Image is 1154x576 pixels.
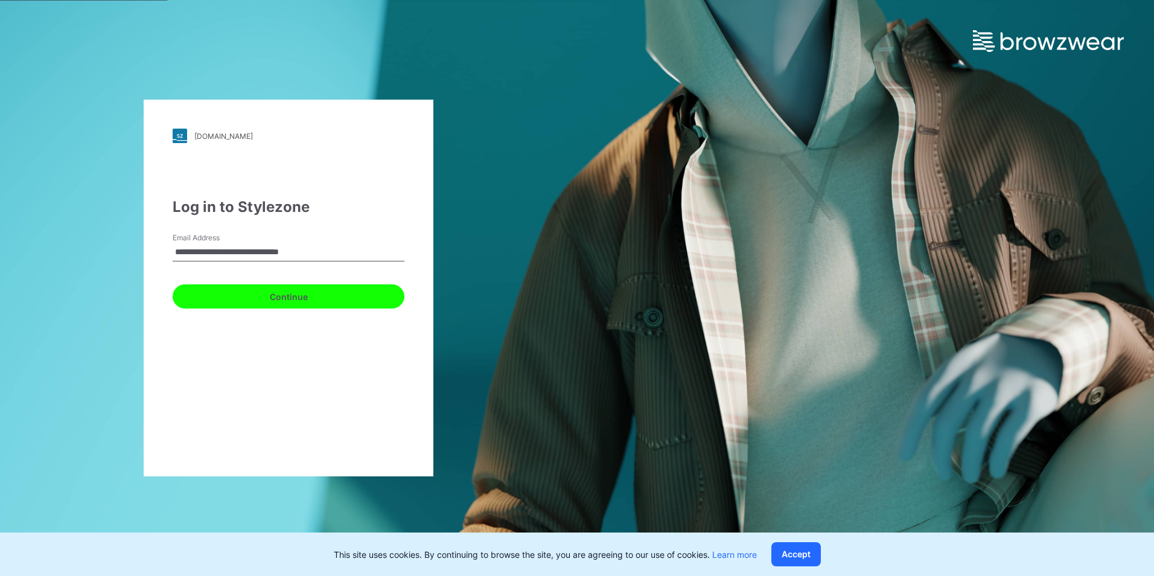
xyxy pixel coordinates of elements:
[173,129,404,143] a: [DOMAIN_NAME]
[712,549,757,560] a: Learn more
[173,196,404,218] div: Log in to Stylezone
[173,284,404,309] button: Continue
[973,30,1124,52] img: browzwear-logo.e42bd6dac1945053ebaf764b6aa21510.svg
[173,129,187,143] img: stylezone-logo.562084cfcfab977791bfbf7441f1a819.svg
[173,232,257,243] label: Email Address
[194,132,253,141] div: [DOMAIN_NAME]
[771,542,821,566] button: Accept
[334,548,757,561] p: This site uses cookies. By continuing to browse the site, you are agreeing to our use of cookies.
